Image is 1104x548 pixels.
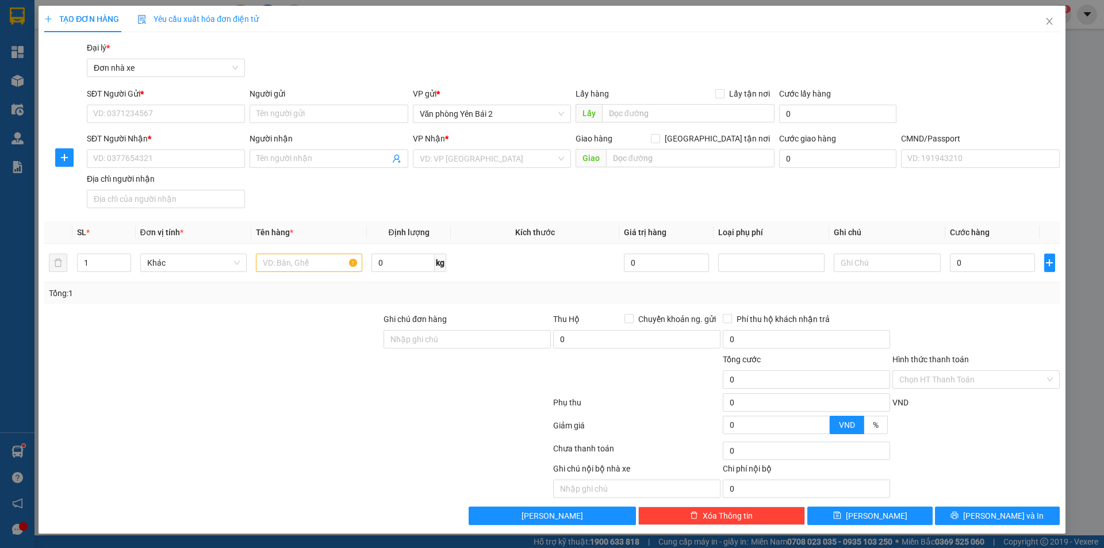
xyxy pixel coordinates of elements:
button: save[PERSON_NAME] [807,507,932,525]
span: Định lượng [388,228,429,237]
span: [PERSON_NAME] [522,509,583,522]
span: VND [839,420,855,430]
span: Lấy hàng [576,89,609,98]
span: Đơn nhà xe [94,59,238,76]
button: plus [55,148,74,167]
input: Cước lấy hàng [779,105,896,123]
span: user-add [392,154,401,163]
span: VP Nhận [413,134,445,143]
span: plus [44,15,52,23]
div: CMND/Passport [901,132,1059,145]
span: Giao hàng [576,134,612,143]
span: save [833,511,841,520]
div: Tổng: 1 [49,287,426,300]
span: Văn phòng Yên Bái 2 [420,105,564,122]
button: deleteXóa Thông tin [638,507,806,525]
span: Lấy tận nơi [724,87,775,100]
span: Đơn vị tính [140,228,183,237]
span: close [1045,17,1054,26]
span: Lấy [576,104,602,122]
span: Cước hàng [950,228,990,237]
input: VD: Bàn, Ghế [256,254,362,272]
span: kg [435,254,446,272]
span: % [873,420,879,430]
div: VP gửi [413,87,571,100]
th: Loại phụ phí [714,221,829,244]
input: Địa chỉ của người nhận [87,190,245,208]
div: Phụ thu [552,396,722,416]
div: Chi phí nội bộ [723,462,890,480]
span: [PERSON_NAME] và In [963,509,1044,522]
input: Nhập ghi chú [553,480,720,498]
button: printer[PERSON_NAME] và In [935,507,1060,525]
span: Xóa Thông tin [703,509,753,522]
span: Giao [576,149,606,167]
div: Giảm giá [552,419,722,439]
input: Cước giao hàng [779,150,896,168]
button: plus [1044,254,1055,272]
span: plus [56,153,73,162]
label: Hình thức thanh toán [892,355,969,364]
span: TẠO ĐƠN HÀNG [44,14,119,24]
input: 0 [624,254,710,272]
input: Dọc đường [602,104,775,122]
span: plus [1045,258,1055,267]
span: printer [950,511,959,520]
span: Thu Hộ [553,315,580,324]
div: SĐT Người Nhận [87,132,245,145]
label: Cước lấy hàng [779,89,831,98]
span: Giá trị hàng [624,228,666,237]
div: Người nhận [250,132,408,145]
input: Ghi Chú [834,254,940,272]
div: Chưa thanh toán [552,442,722,462]
label: Cước giao hàng [779,134,836,143]
span: Khác [147,254,240,271]
div: Ghi chú nội bộ nhà xe [553,462,720,480]
button: Close [1033,6,1065,38]
span: Chuyển khoản ng. gửi [634,313,720,325]
div: SĐT Người Gửi [87,87,245,100]
div: Người gửi [250,87,408,100]
span: Kích thước [515,228,555,237]
span: Yêu cầu xuất hóa đơn điện tử [137,14,259,24]
span: Phí thu hộ khách nhận trả [732,313,834,325]
div: Địa chỉ người nhận [87,173,245,185]
img: icon [137,15,147,24]
span: Tổng cước [723,355,761,364]
span: Đại lý [87,43,110,52]
span: SL [77,228,86,237]
input: Ghi chú đơn hàng [384,330,551,348]
button: [PERSON_NAME] [469,507,636,525]
span: Tên hàng [256,228,293,237]
button: delete [49,254,67,272]
label: Ghi chú đơn hàng [384,315,447,324]
input: Dọc đường [606,149,775,167]
th: Ghi chú [829,221,945,244]
span: [GEOGRAPHIC_DATA] tận nơi [660,132,775,145]
span: VND [892,398,908,407]
span: [PERSON_NAME] [846,509,907,522]
span: delete [690,511,698,520]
